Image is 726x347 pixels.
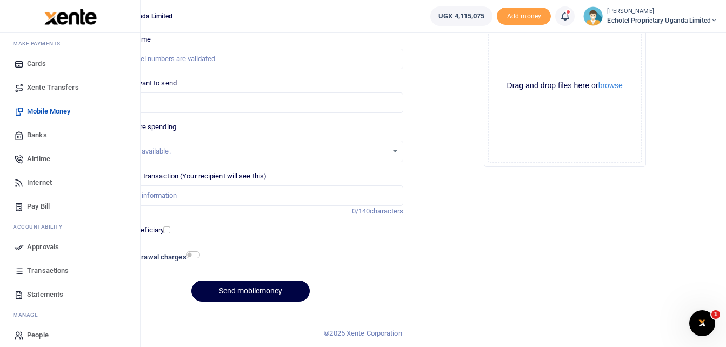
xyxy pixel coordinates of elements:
[18,39,61,48] span: ake Payments
[27,330,49,341] span: People
[27,201,50,212] span: Pay Bill
[27,58,46,69] span: Cards
[27,177,52,188] span: Internet
[9,99,131,123] a: Mobile Money
[44,9,97,25] img: logo-large
[9,35,131,52] li: M
[191,281,310,302] button: Send mobilemoney
[9,259,131,283] a: Transactions
[430,6,492,26] a: UGX 4,115,075
[689,310,715,336] iframe: Intercom live chat
[27,154,50,164] span: Airtime
[352,207,370,215] span: 0/140
[27,106,70,117] span: Mobile Money
[18,311,38,319] span: anage
[497,8,551,25] span: Add money
[583,6,603,26] img: profile-user
[598,82,623,89] button: browse
[497,8,551,25] li: Toup your wallet
[9,218,131,235] li: Ac
[370,207,403,215] span: characters
[9,195,131,218] a: Pay Bill
[27,242,59,252] span: Approvals
[98,49,404,69] input: MTN & Airtel numbers are validated
[98,92,404,113] input: UGX
[21,223,62,231] span: countability
[27,265,69,276] span: Transactions
[9,123,131,147] a: Banks
[438,11,484,22] span: UGX 4,115,075
[98,171,267,182] label: Memo for this transaction (Your recipient will see this)
[9,76,131,99] a: Xente Transfers
[43,12,97,20] a: logo-small logo-large logo-large
[106,146,388,157] div: No options available.
[583,6,717,26] a: profile-user [PERSON_NAME] Echotel Proprietary Uganda Limited
[9,52,131,76] a: Cards
[9,283,131,306] a: Statements
[711,310,720,319] span: 1
[607,7,717,16] small: [PERSON_NAME]
[484,5,646,167] div: File Uploader
[27,130,47,141] span: Banks
[9,235,131,259] a: Approvals
[27,289,63,300] span: Statements
[607,16,717,25] span: Echotel Proprietary Uganda Limited
[98,185,404,206] input: Enter extra information
[9,147,131,171] a: Airtime
[99,253,195,262] h6: Include withdrawal charges
[9,323,131,347] a: People
[27,82,79,93] span: Xente Transfers
[426,6,497,26] li: Wallet ballance
[9,306,131,323] li: M
[489,81,641,91] div: Drag and drop files here or
[497,11,551,19] a: Add money
[9,171,131,195] a: Internet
